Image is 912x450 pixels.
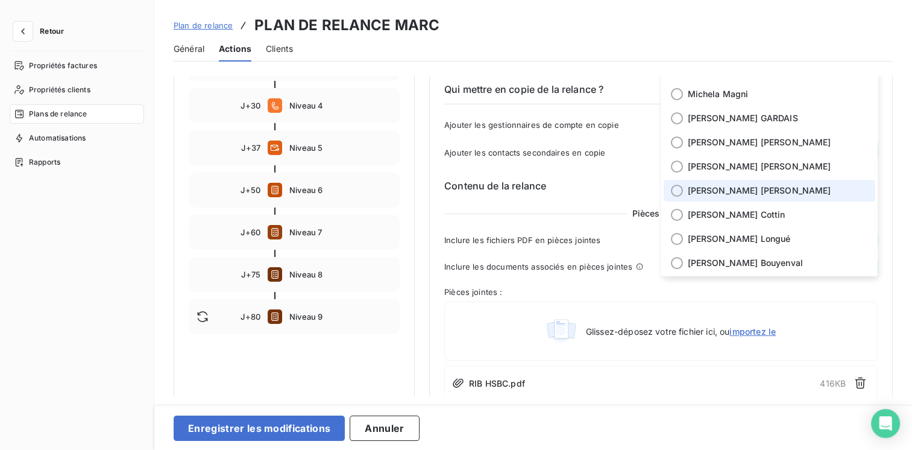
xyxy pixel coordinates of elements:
span: Actions [219,43,251,55]
span: Retour [40,28,64,35]
span: J+50 [241,185,260,195]
span: Plan de relance [174,21,233,30]
span: Niveau 5 [289,143,392,153]
h6: Contenu de la relance [444,179,878,193]
button: Retour [10,22,74,41]
img: illustration [546,317,576,346]
span: [PERSON_NAME] Bouyenval [688,257,803,269]
button: Enregistrer les modifications [174,416,345,441]
span: Glissez-déposez votre fichier ici, ou [586,326,776,337]
span: 416 KB [820,377,846,390]
span: [PERSON_NAME] [PERSON_NAME] [688,136,831,148]
span: J+60 [241,227,260,237]
span: Pièces jointes [627,208,694,220]
span: Clients [266,43,293,55]
span: Inclure les documents associés en pièces jointes [444,262,632,271]
span: Ajouter les contacts secondaires en copie [444,148,605,157]
span: Général [174,43,204,55]
button: Annuler [350,416,419,441]
span: Niveau 6 [289,185,392,195]
span: Niveau 8 [289,270,392,279]
span: J+30 [241,101,260,110]
span: Plans de relance [29,109,87,119]
span: Niveau 4 [289,101,392,110]
span: Niveau 7 [289,227,392,237]
span: J+80 [241,312,260,322]
span: [PERSON_NAME] GARDAIS [688,112,798,124]
span: Propriétés factures [29,60,97,71]
span: Pièces jointes : [444,287,878,297]
span: Michela Magni [688,88,749,100]
span: importez le [729,326,776,337]
a: Rapports [10,153,144,172]
a: Propriétés clients [10,80,144,100]
span: J+37 [241,143,260,153]
a: Propriétés factures [10,56,144,75]
span: Inclure les fichiers PDF en pièces jointes [444,235,600,245]
span: Niveau 9 [289,312,392,322]
h6: Qui mettre en copie de la relance ? [444,82,878,104]
span: Propriétés clients [29,84,90,95]
span: [PERSON_NAME] [PERSON_NAME] [688,185,831,197]
span: [PERSON_NAME] Cottin [688,209,785,221]
h3: PLAN DE RELANCE MARC [254,14,439,36]
div: Open Intercom Messenger [871,409,900,438]
span: J+75 [241,270,260,279]
span: RIB HSBC.pdf [469,377,525,390]
a: Automatisations [10,128,144,148]
span: [PERSON_NAME] [PERSON_NAME] [688,160,831,173]
span: Rapports [29,157,60,168]
a: Plans de relance [10,104,144,124]
span: Ajouter les gestionnaires de compte en copie [444,120,619,130]
a: Plan de relance [174,19,233,31]
span: Automatisations [29,133,86,144]
span: [PERSON_NAME] Longué [688,233,791,245]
